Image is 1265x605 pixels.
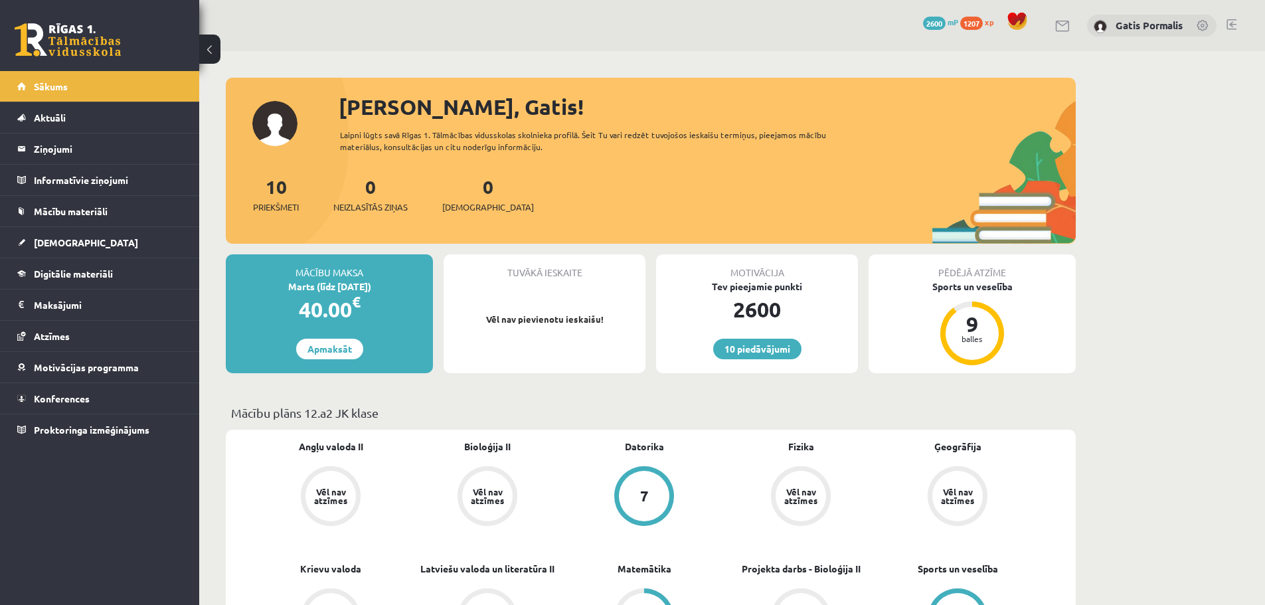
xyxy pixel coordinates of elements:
a: 0Neizlasītās ziņas [333,175,408,214]
p: Mācību plāns 12.a2 JK klase [231,404,1070,422]
a: Konferences [17,383,183,414]
a: 1207 xp [960,17,1000,27]
span: Neizlasītās ziņas [333,201,408,214]
span: Mācību materiāli [34,205,108,217]
span: Proktoringa izmēģinājums [34,424,149,436]
div: 2600 [656,294,858,325]
a: Atzīmes [17,321,183,351]
a: Matemātika [618,562,671,576]
legend: Informatīvie ziņojumi [34,165,183,195]
span: [DEMOGRAPHIC_DATA] [34,236,138,248]
a: 10Priekšmeti [253,175,299,214]
span: 1207 [960,17,983,30]
a: Latviešu valoda un literatūra II [420,562,554,576]
div: Tuvākā ieskaite [444,254,645,280]
span: xp [985,17,993,27]
a: Ziņojumi [17,133,183,164]
div: 40.00 [226,294,433,325]
span: Priekšmeti [253,201,299,214]
div: balles [952,335,992,343]
a: Bioloģija II [464,440,511,454]
div: Vēl nav atzīmes [939,487,976,505]
div: Vēl nav atzīmes [469,487,506,505]
div: Laipni lūgts savā Rīgas 1. Tālmācības vidusskolas skolnieka profilā. Šeit Tu vari redzēt tuvojošo... [340,129,850,153]
a: Maksājumi [17,290,183,320]
div: Mācību maksa [226,254,433,280]
a: Sports un veselība 9 balles [869,280,1076,367]
div: Motivācija [656,254,858,280]
a: Mācību materiāli [17,196,183,226]
a: Informatīvie ziņojumi [17,165,183,195]
a: Digitālie materiāli [17,258,183,289]
span: € [352,292,361,311]
a: 7 [566,466,722,529]
a: 2600 mP [923,17,958,27]
a: Projekta darbs - Bioloģija II [742,562,861,576]
a: Krievu valoda [300,562,361,576]
a: Apmaksāt [296,339,363,359]
div: [PERSON_NAME], Gatis! [339,91,1076,123]
div: Pēdējā atzīme [869,254,1076,280]
p: Vēl nav pievienotu ieskaišu! [450,313,639,326]
div: Sports un veselība [869,280,1076,294]
span: Aktuāli [34,112,66,124]
a: Datorika [625,440,664,454]
a: [DEMOGRAPHIC_DATA] [17,227,183,258]
span: Digitālie materiāli [34,268,113,280]
div: 7 [640,489,649,503]
a: Gatis Pormalis [1116,19,1183,32]
img: Gatis Pormalis [1094,20,1107,33]
div: Vēl nav atzīmes [312,487,349,505]
span: mP [948,17,958,27]
a: Proktoringa izmēģinājums [17,414,183,445]
span: Motivācijas programma [34,361,139,373]
a: Vēl nav atzīmes [722,466,879,529]
div: Marts (līdz [DATE]) [226,280,433,294]
a: 0[DEMOGRAPHIC_DATA] [442,175,534,214]
a: Sākums [17,71,183,102]
span: Konferences [34,392,90,404]
a: Rīgas 1. Tālmācības vidusskola [15,23,121,56]
div: Tev pieejamie punkti [656,280,858,294]
a: Aktuāli [17,102,183,133]
span: [DEMOGRAPHIC_DATA] [442,201,534,214]
a: 10 piedāvājumi [713,339,801,359]
span: 2600 [923,17,946,30]
a: Vēl nav atzīmes [252,466,409,529]
div: 9 [952,313,992,335]
a: Vēl nav atzīmes [879,466,1036,529]
legend: Ziņojumi [34,133,183,164]
legend: Maksājumi [34,290,183,320]
span: Atzīmes [34,330,70,342]
span: Sākums [34,80,68,92]
div: Vēl nav atzīmes [782,487,819,505]
a: Ģeogrāfija [934,440,981,454]
a: Vēl nav atzīmes [409,466,566,529]
a: Sports un veselība [918,562,998,576]
a: Angļu valoda II [299,440,363,454]
a: Fizika [788,440,814,454]
a: Motivācijas programma [17,352,183,383]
